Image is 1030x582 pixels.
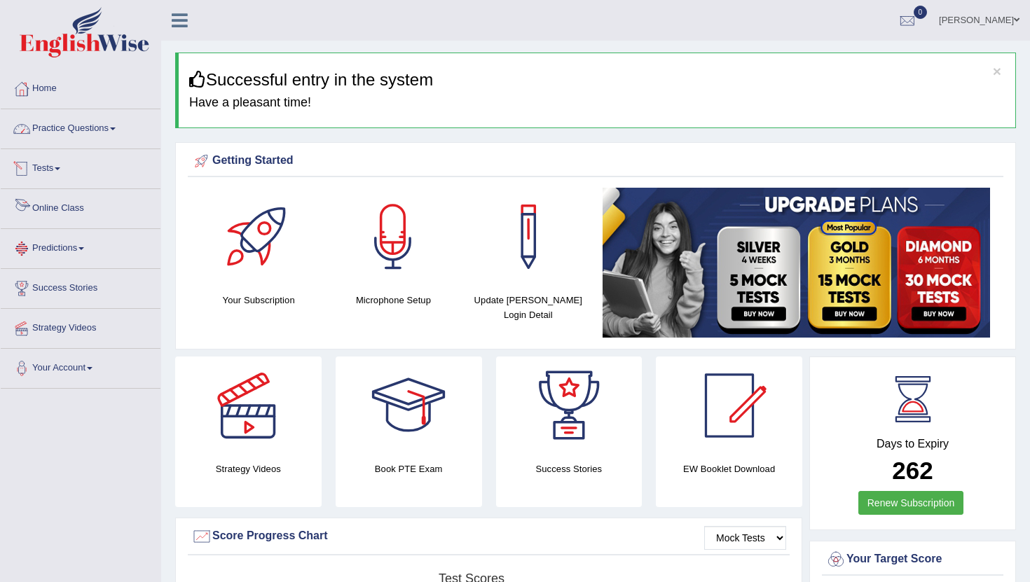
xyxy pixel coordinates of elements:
h4: Success Stories [496,462,643,476]
span: 0 [914,6,928,19]
div: Your Target Score [825,549,1000,570]
a: Strategy Videos [1,309,160,344]
a: Online Class [1,189,160,224]
a: Home [1,69,160,104]
a: Practice Questions [1,109,160,144]
a: Success Stories [1,269,160,304]
div: Getting Started [191,151,1000,172]
a: Renew Subscription [858,491,964,515]
h4: Update [PERSON_NAME] Login Detail [468,293,589,322]
b: 262 [892,457,933,484]
h4: Your Subscription [198,293,319,307]
a: Predictions [1,229,160,264]
button: × [993,64,1001,78]
div: Score Progress Chart [191,526,786,547]
h4: Microphone Setup [333,293,453,307]
h4: Have a pleasant time! [189,96,1005,110]
h4: Days to Expiry [825,438,1000,450]
h3: Successful entry in the system [189,71,1005,89]
h4: EW Booklet Download [656,462,802,476]
a: Your Account [1,349,160,384]
h4: Strategy Videos [175,462,322,476]
img: small5.jpg [603,188,990,338]
h4: Book PTE Exam [336,462,482,476]
a: Tests [1,149,160,184]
